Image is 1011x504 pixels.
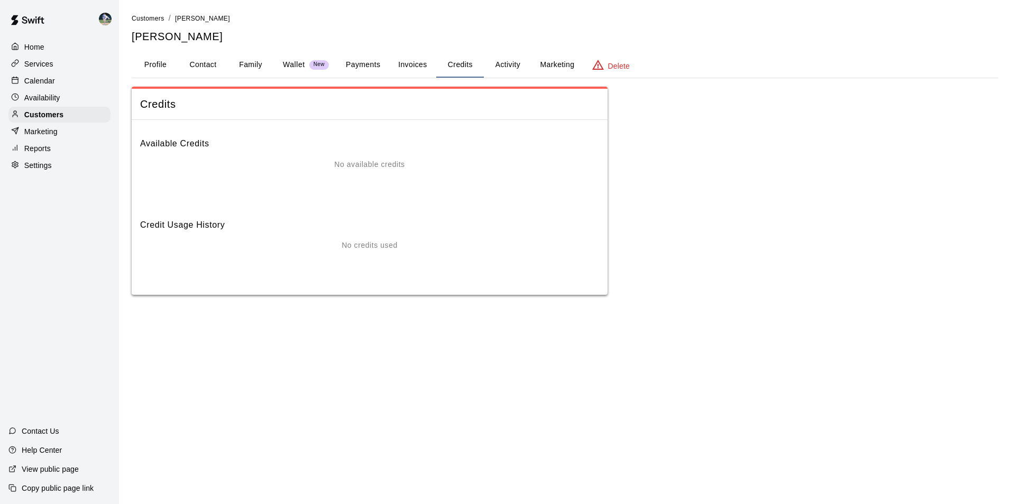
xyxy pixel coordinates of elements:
p: Reports [24,143,51,154]
p: Contact Us [22,426,59,436]
p: Settings [24,160,52,171]
p: Services [24,59,53,69]
span: Customers [132,15,164,22]
span: Credits [140,97,599,111]
p: No available credits [334,159,405,170]
p: Home [24,42,44,52]
nav: breadcrumb [132,13,998,24]
h6: Credit Usage History [140,210,599,232]
p: No credits used [342,240,398,251]
a: Customers [8,107,111,123]
p: Delete [608,61,630,71]
p: Copy public page link [22,483,94,493]
a: Home [8,39,111,55]
div: Chad Bell [97,8,119,30]
a: Settings [8,157,111,173]
li: / [169,13,171,24]
p: Calendar [24,76,55,86]
img: Chad Bell [99,13,112,25]
h5: [PERSON_NAME] [132,30,998,44]
button: Invoices [389,52,436,78]
h6: Available Credits [140,128,599,151]
button: Family [227,52,274,78]
p: Help Center [22,445,62,455]
p: Wallet [283,59,305,70]
button: Contact [179,52,227,78]
a: Reports [8,141,111,156]
button: Activity [484,52,531,78]
a: Calendar [8,73,111,89]
div: basic tabs example [132,52,998,78]
button: Marketing [531,52,583,78]
a: Availability [8,90,111,106]
button: Profile [132,52,179,78]
button: Payments [337,52,389,78]
a: Customers [132,14,164,22]
a: Services [8,56,111,72]
span: [PERSON_NAME] [175,15,230,22]
p: Availability [24,92,60,103]
button: Credits [436,52,484,78]
span: New [309,61,329,68]
a: Marketing [8,124,111,139]
p: Marketing [24,126,58,137]
p: View public page [22,464,79,474]
p: Customers [24,109,63,120]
